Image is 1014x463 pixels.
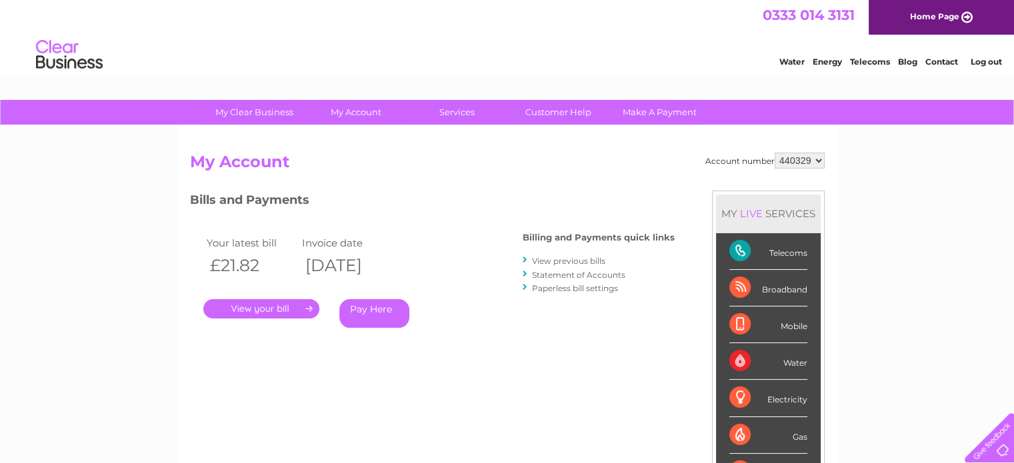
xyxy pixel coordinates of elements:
a: View previous bills [532,256,605,266]
a: Energy [813,57,842,67]
a: Paperless bill settings [532,283,618,293]
div: Account number [705,153,825,169]
div: Electricity [729,380,807,416]
td: Invoice date [299,234,395,252]
div: Water [729,343,807,380]
a: Customer Help [503,100,613,125]
div: Telecoms [729,233,807,270]
div: LIVE [737,207,765,220]
h3: Bills and Payments [190,191,675,214]
a: My Clear Business [199,100,309,125]
div: Gas [729,417,807,454]
a: 0333 014 3131 [763,7,855,23]
div: Clear Business is a trading name of Verastar Limited (registered in [GEOGRAPHIC_DATA] No. 3667643... [193,7,823,65]
a: Blog [898,57,917,67]
th: [DATE] [299,252,395,279]
div: Broadband [729,270,807,306]
a: Statement of Accounts [532,270,625,280]
a: Pay Here [339,299,409,328]
a: Services [402,100,512,125]
a: Log out [970,57,1001,67]
td: Your latest bill [203,234,299,252]
a: Telecoms [850,57,890,67]
div: Mobile [729,306,807,343]
a: My Account [301,100,411,125]
h4: Billing and Payments quick links [523,232,675,242]
h2: My Account [190,153,825,178]
div: MY SERVICES [716,195,821,232]
th: £21.82 [203,252,299,279]
a: Make A Payment [605,100,715,125]
a: Water [779,57,805,67]
img: logo.png [35,35,103,75]
a: . [203,299,319,318]
a: Contact [925,57,958,67]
